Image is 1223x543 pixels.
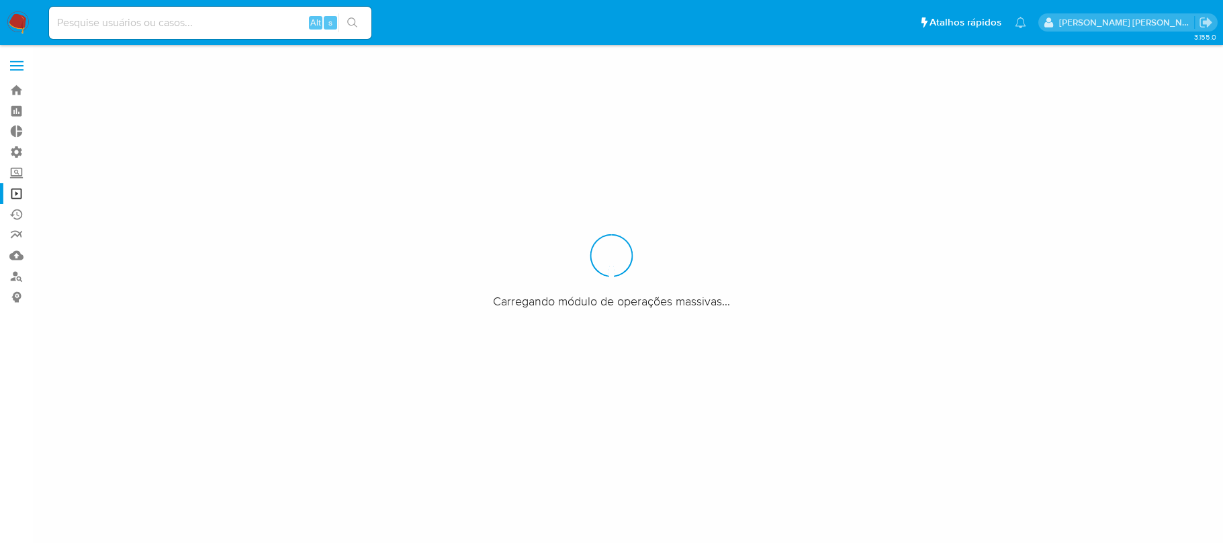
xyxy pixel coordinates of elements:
[338,13,366,32] button: search-icon
[49,14,371,32] input: Pesquise usuários ou casos...
[1199,15,1213,30] a: Sair
[493,293,730,309] span: Carregando módulo de operações massivas...
[328,16,332,29] span: s
[1059,16,1195,29] p: sergina.neta@mercadolivre.com
[930,15,1001,30] span: Atalhos rápidos
[1015,17,1026,28] a: Notificações
[310,16,321,29] span: Alt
